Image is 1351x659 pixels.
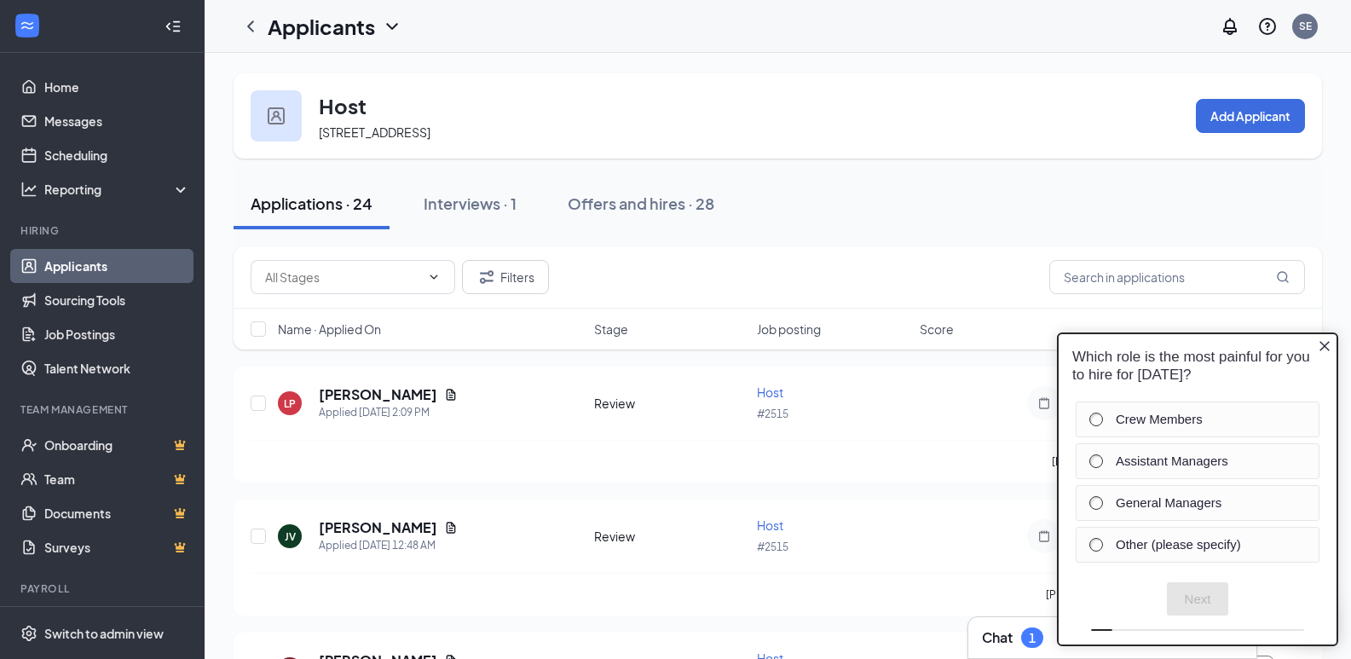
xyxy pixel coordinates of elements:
[44,317,190,351] a: Job Postings
[20,402,187,417] div: Team Management
[44,462,190,496] a: TeamCrown
[20,625,38,642] svg: Settings
[44,70,190,104] a: Home
[757,408,788,420] span: #2515
[1044,316,1351,659] iframe: Sprig User Feedback Dialog
[982,628,1013,647] h3: Chat
[44,249,190,283] a: Applicants
[462,260,549,294] button: Filter Filters
[319,537,458,554] div: Applied [DATE] 12:48 AM
[44,138,190,172] a: Scheduling
[284,396,296,411] div: LP
[1034,396,1054,410] svg: Note
[44,428,190,462] a: OnboardingCrown
[44,351,190,385] a: Talent Network
[444,388,458,402] svg: Document
[568,193,714,214] div: Offers and hires · 28
[594,528,747,545] div: Review
[265,268,420,286] input: All Stages
[268,12,375,41] h1: Applicants
[757,321,821,338] span: Job posting
[44,496,190,530] a: DocumentsCrown
[319,518,437,537] h5: [PERSON_NAME]
[268,107,285,124] img: user icon
[20,181,38,198] svg: Analysis
[1257,16,1278,37] svg: QuestionInfo
[594,321,628,338] span: Stage
[319,404,458,421] div: Applied [DATE] 2:09 PM
[19,17,36,34] svg: WorkstreamLogo
[427,270,441,284] svg: ChevronDown
[278,321,381,338] span: Name · Applied On
[44,181,191,198] div: Reporting
[757,384,783,400] span: Host
[1276,270,1290,284] svg: MagnifyingGlass
[1029,631,1036,645] div: 1
[285,529,296,544] div: JV
[382,16,402,37] svg: ChevronDown
[319,124,430,140] span: [STREET_ADDRESS]
[1220,16,1240,37] svg: Notifications
[444,521,458,535] svg: Document
[920,321,954,338] span: Score
[165,18,182,35] svg: Collapse
[44,625,164,642] div: Switch to admin view
[319,91,367,120] h3: Host
[251,193,372,214] div: Applications · 24
[319,385,437,404] h5: [PERSON_NAME]
[757,540,788,553] span: #2515
[20,581,187,596] div: Payroll
[44,530,190,564] a: SurveysCrown
[20,223,187,238] div: Hiring
[1299,19,1312,33] div: SE
[1049,260,1305,294] input: Search in applications
[594,395,747,412] div: Review
[1196,99,1305,133] button: Add Applicant
[1034,529,1054,543] svg: Note
[476,267,497,287] svg: Filter
[44,104,190,138] a: Messages
[424,193,517,214] div: Interviews · 1
[44,283,190,317] a: Sourcing Tools
[757,517,783,533] span: Host
[240,16,261,37] svg: ChevronLeft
